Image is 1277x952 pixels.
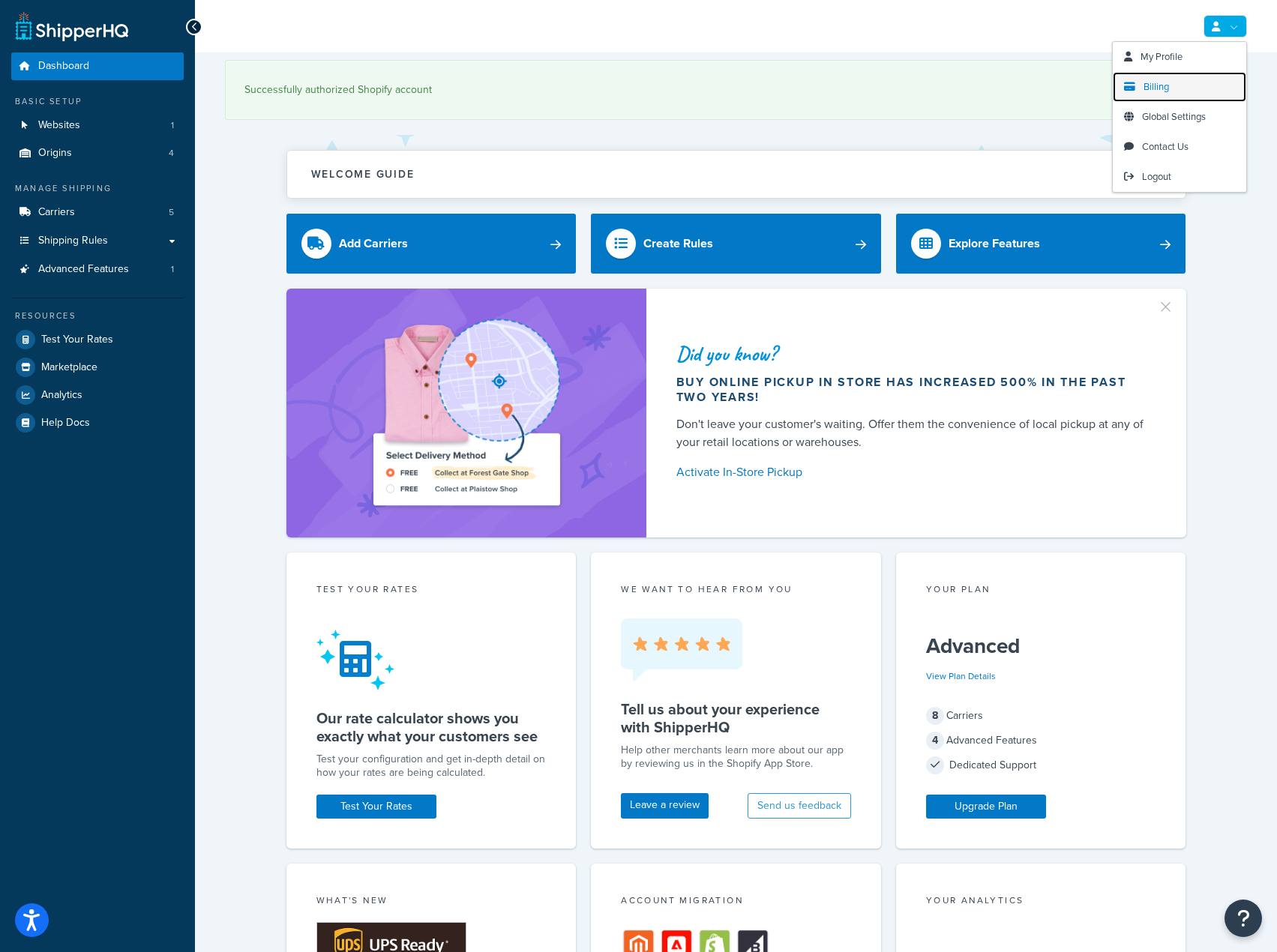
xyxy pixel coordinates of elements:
[38,263,129,276] span: Advanced Features
[11,310,184,322] div: Resources
[169,147,174,160] span: 4
[926,669,996,683] a: View Plan Details
[1225,900,1262,937] button: Open Resource Center
[11,199,184,226] li: Carriers
[11,52,184,80] a: Dashboard
[41,417,90,430] span: Help Docs
[316,753,547,780] div: Test your configuration and get in-depth detail on how your rates are being calculated.
[316,582,547,600] div: Test your rates
[11,182,184,195] div: Manage Shipping
[339,233,408,254] div: Add Carriers
[38,147,72,160] span: Origins
[591,214,881,274] a: Create Rules
[171,119,174,132] span: 1
[621,582,851,596] p: we want to hear from you
[926,755,1156,776] div: Dedicated Support
[643,233,713,254] div: Create Rules
[926,582,1156,600] div: Your Plan
[1142,169,1171,184] span: Logout
[926,730,1156,751] div: Advanced Features
[1113,162,1246,192] a: Logout
[11,112,184,139] li: Websites
[41,334,113,346] span: Test Your Rates
[11,95,184,108] div: Basic Setup
[926,634,1156,658] h5: Advanced
[1141,49,1183,64] span: My Profile
[1142,139,1189,154] span: Contact Us
[11,256,184,283] a: Advanced Features1
[11,256,184,283] li: Advanced Features
[926,707,944,725] span: 8
[11,199,184,226] a: Carriers5
[316,709,547,745] h5: Our rate calculator shows you exactly what your customers see
[11,326,184,353] a: Test Your Rates
[1113,72,1246,102] a: Billing
[41,361,97,374] span: Marketplace
[38,60,89,73] span: Dashboard
[926,705,1156,726] div: Carriers
[1113,132,1246,162] a: Contact Us
[11,139,184,167] a: Origins4
[676,343,1150,364] div: Did you know?
[896,214,1186,274] a: Explore Features
[926,894,1156,911] div: Your Analytics
[244,79,1228,100] div: Successfully authorized Shopify account
[621,793,709,819] a: Leave a review
[316,795,436,819] a: Test Your Rates
[676,375,1150,405] div: Buy online pickup in store has increased 500% in the past two years!
[1113,102,1246,132] a: Global Settings
[926,732,944,750] span: 4
[41,389,82,402] span: Analytics
[1144,79,1169,94] span: Billing
[676,462,1150,483] a: Activate In-Store Pickup
[169,206,174,219] span: 5
[311,169,415,180] h2: Welcome Guide
[171,263,174,276] span: 1
[38,206,75,219] span: Carriers
[331,311,602,515] img: ad-shirt-map-b0359fc47e01cab431d101c4b569394f6a03f54285957d908178d52f29eb9668.png
[11,354,184,381] a: Marketplace
[11,227,184,255] a: Shipping Rules
[38,235,108,247] span: Shipping Rules
[316,894,547,911] div: What's New
[949,233,1040,254] div: Explore Features
[287,151,1186,198] button: Welcome Guide
[11,112,184,139] a: Websites1
[676,415,1150,451] div: Don't leave your customer's waiting. Offer them the convenience of local pickup at any of your re...
[926,795,1046,819] a: Upgrade Plan
[38,119,80,132] span: Websites
[621,744,851,771] p: Help other merchants learn more about our app by reviewing us in the Shopify App Store.
[621,700,851,736] h5: Tell us about your experience with ShipperHQ
[621,894,851,911] div: Account Migration
[11,409,184,436] a: Help Docs
[11,382,184,409] a: Analytics
[1142,109,1206,124] span: Global Settings
[748,793,851,819] button: Send us feedback
[11,139,184,167] li: Origins
[1113,42,1246,72] a: My Profile
[286,214,577,274] a: Add Carriers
